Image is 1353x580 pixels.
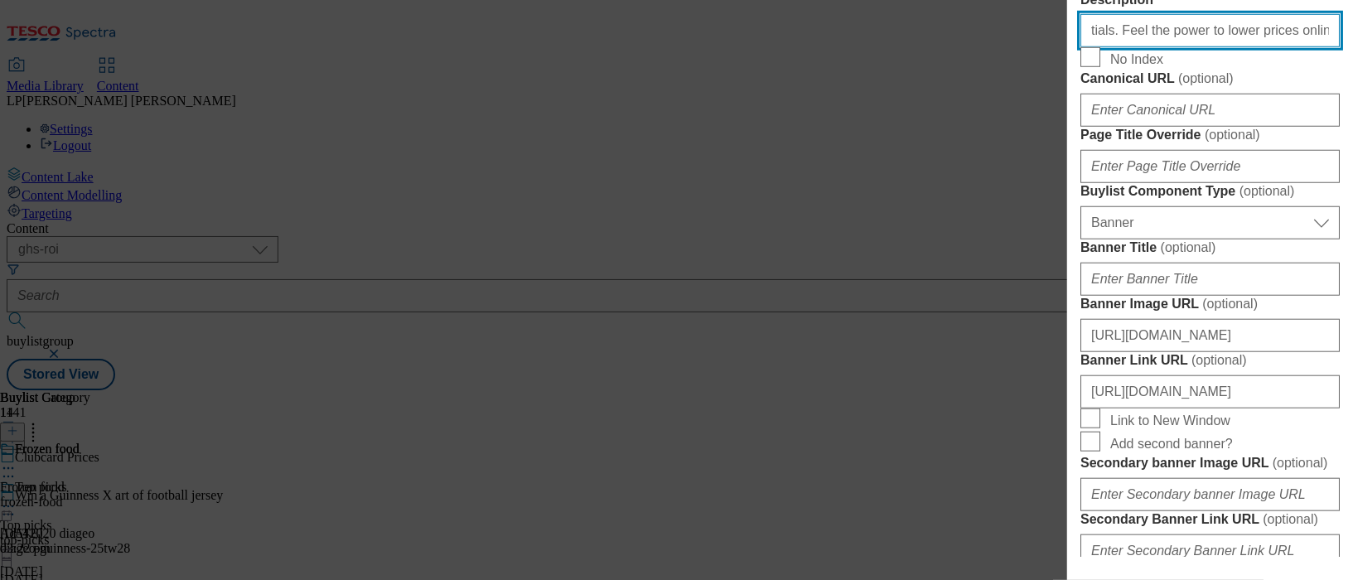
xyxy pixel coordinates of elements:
input: Enter Banner Image URL [1080,319,1340,352]
span: ( optional ) [1205,128,1260,142]
label: Banner Image URL [1080,296,1340,312]
label: Secondary banner Image URL [1080,455,1340,471]
span: ( optional ) [1239,184,1295,198]
span: ( optional ) [1191,353,1247,367]
span: Link to New Window [1110,413,1230,428]
input: Enter Secondary Banner Link URL [1080,534,1340,568]
input: Enter Page Title Override [1080,150,1340,183]
label: Canonical URL [1080,70,1340,87]
label: Banner Link URL [1080,352,1340,369]
label: Buylist Component Type [1080,183,1340,200]
span: ( optional ) [1273,456,1328,470]
input: Enter Banner Link URL [1080,375,1340,408]
span: No Index [1110,52,1163,67]
span: ( optional ) [1178,71,1234,85]
input: Enter Canonical URL [1080,94,1340,127]
span: ( optional ) [1263,512,1318,526]
label: Page Title Override [1080,127,1340,143]
span: Add second banner? [1110,437,1233,452]
input: Enter Secondary banner Image URL [1080,478,1340,511]
input: Enter Banner Title [1080,263,1340,296]
label: Secondary Banner Link URL [1080,511,1340,528]
input: Enter Description [1080,14,1340,47]
label: Banner Title [1080,239,1340,256]
span: ( optional ) [1161,240,1216,254]
span: ( optional ) [1202,297,1258,311]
